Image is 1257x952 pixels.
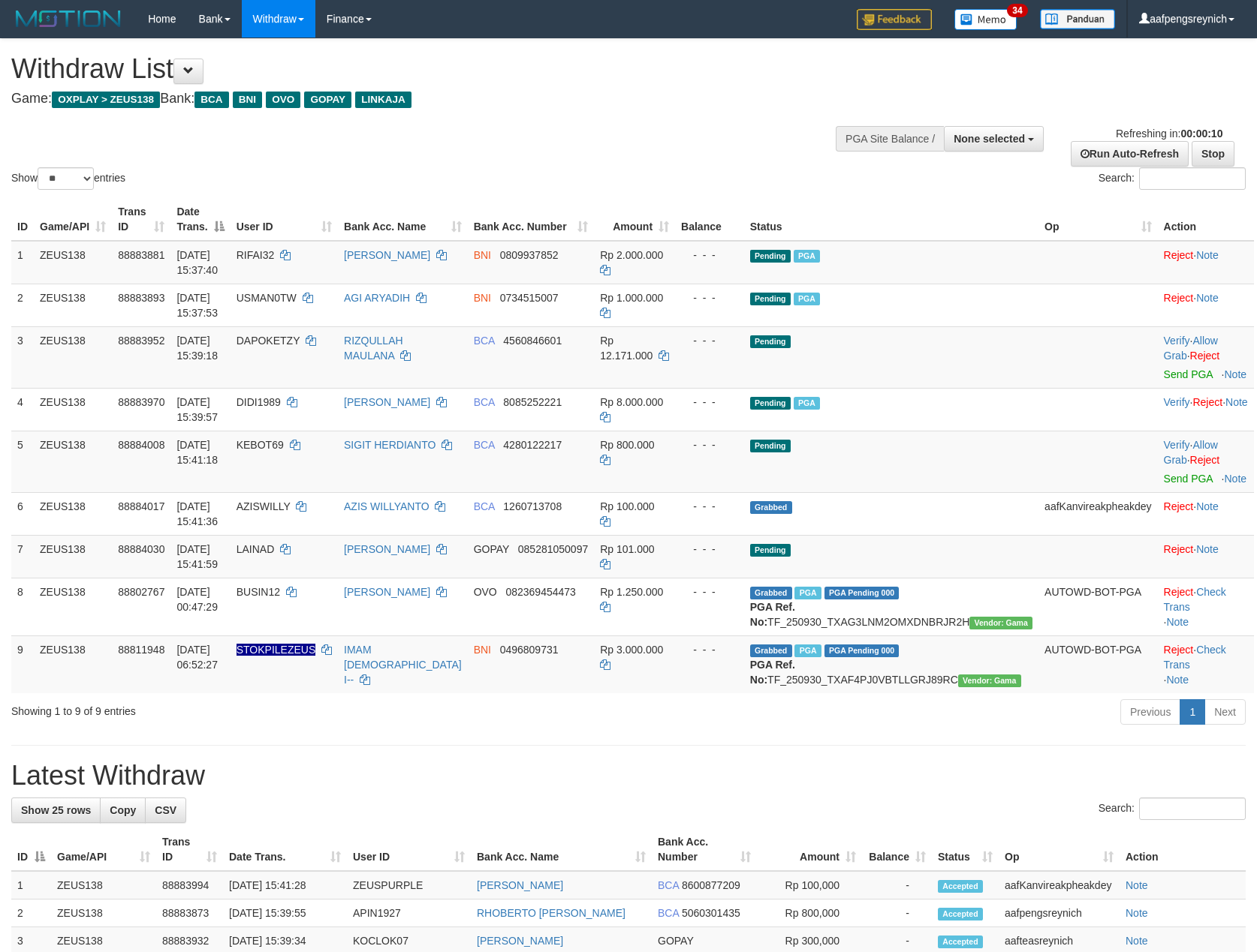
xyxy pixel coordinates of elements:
a: Check Trans [1164,644,1226,671]
span: Refreshing in: [1116,128,1222,140]
div: - - - [681,248,738,263]
span: Pending [750,544,791,557]
th: Bank Acc. Number: activate to sort column ascending [652,828,757,871]
span: GOPAY [304,92,351,108]
span: Copy [110,804,136,816]
a: Reject [1164,500,1194,512]
a: Send PGA [1164,473,1213,485]
span: Copy 4280122217 to clipboard [503,439,562,451]
th: User ID: activate to sort column ascending [231,198,338,241]
a: Show 25 rows [11,797,101,823]
span: LAINAD [237,543,275,555]
th: Bank Acc. Number: activate to sort column ascending [468,198,595,241]
span: Grabbed [750,644,792,657]
span: [DATE] 15:41:59 [176,543,218,570]
span: BCA [474,439,495,451]
td: AUTOWD-BOT-PGA [1038,578,1157,635]
a: Note [1166,616,1189,628]
td: 4 [11,388,34,431]
a: Reject [1190,454,1220,466]
a: IMAM [DEMOGRAPHIC_DATA] I-- [344,644,462,686]
td: [DATE] 15:39:55 [223,899,347,927]
span: [DATE] 00:47:29 [176,586,218,613]
td: ZEUS138 [34,241,112,284]
a: [PERSON_NAME] [344,249,430,261]
td: 1 [11,241,34,284]
span: Rp 100.000 [600,500,654,512]
span: BNI [474,644,491,656]
span: BCA [658,879,679,891]
td: ZEUS138 [51,899,156,927]
span: 34 [1007,4,1027,17]
span: Rp 12.171.000 [600,335,653,362]
a: Note [1126,879,1148,891]
td: ZEUS138 [34,635,112,693]
span: Copy 1260713708 to clipboard [503,500,562,512]
a: Note [1126,935,1148,947]
span: Rp 3.000.000 [600,644,663,656]
b: PGA Ref. No: [750,659,795,686]
span: 88883970 [118,396,164,408]
td: · [1158,284,1254,326]
span: OXPLAY > ZEUS138 [52,92,160,108]
span: BCA [658,907,679,919]
span: OVO [474,586,497,598]
a: Note [1196,543,1219,555]
span: Rp 800.000 [600,439,654,451]
td: ZEUS138 [34,578,112,635]
label: Show entries [11,167,125,190]
input: Search: [1139,167,1246,190]
th: Trans ID: activate to sort column ascending [156,828,223,871]
span: BNI [233,92,262,108]
span: Nama rekening ada tanda titik/strip, harap diedit [237,644,316,656]
td: · [1158,492,1254,535]
td: 9 [11,635,34,693]
a: Next [1204,699,1246,725]
th: Op: activate to sort column ascending [1038,198,1157,241]
th: Balance [675,198,744,241]
span: Marked by aafsreyleap [794,587,821,599]
span: 88883952 [118,335,164,347]
span: Marked by aafpengsreynich [794,250,820,263]
span: 88884030 [118,543,164,555]
span: Accepted [938,908,983,920]
a: Run Auto-Refresh [1071,141,1189,167]
span: KEBOT69 [237,439,284,451]
a: [PERSON_NAME] [477,935,563,947]
td: 88883873 [156,899,223,927]
td: APIN1927 [347,899,471,927]
td: - [862,871,932,899]
span: BUSIN12 [237,586,280,598]
td: - [862,899,932,927]
td: ZEUS138 [34,535,112,578]
a: Allow Grab [1164,439,1218,466]
td: · · [1158,431,1254,492]
span: CSV [155,804,176,816]
a: [PERSON_NAME] [344,586,430,598]
span: Copy 0809937852 to clipboard [500,249,559,261]
td: TF_250930_TXAF4PJ0VBTLLGRJ89RC [744,635,1038,693]
span: Copy 0496809731 to clipboard [500,644,559,656]
td: · · [1158,388,1254,431]
span: Marked by aafpengsreynich [794,293,820,305]
span: BNI [474,249,491,261]
a: [PERSON_NAME] [344,543,430,555]
b: PGA Ref. No: [750,601,795,628]
a: Allow Grab [1164,335,1218,362]
div: - - - [681,290,738,305]
td: 7 [11,535,34,578]
span: Vendor URL: https://trx31.1velocity.biz [969,617,1032,629]
label: Search: [1099,167,1246,190]
span: 88811948 [118,644,164,656]
span: BCA [474,396,495,408]
td: · · [1158,326,1254,388]
span: Marked by aafsreyleap [794,644,821,657]
div: - - - [681,437,738,452]
th: Bank Acc. Name: activate to sort column ascending [338,198,468,241]
span: Rp 101.000 [600,543,654,555]
span: Pending [750,397,791,410]
td: 8 [11,578,34,635]
th: Status: activate to sort column ascending [932,828,999,871]
th: ID [11,198,34,241]
div: - - - [681,499,738,514]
